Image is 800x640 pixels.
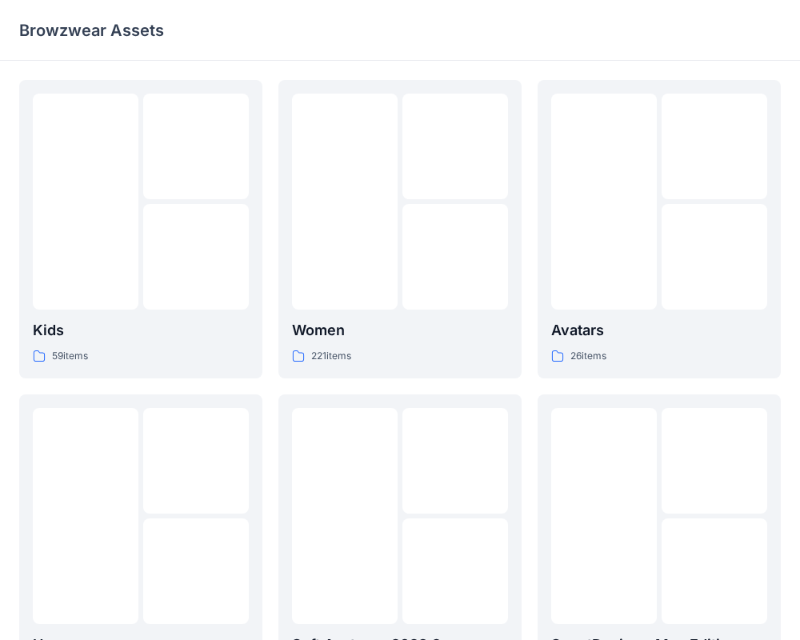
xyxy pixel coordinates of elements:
p: Avatars [551,319,767,342]
p: Kids [33,319,249,342]
p: 59 items [52,348,88,365]
p: 221 items [311,348,351,365]
p: Women [292,319,508,342]
a: Kids59items [19,80,262,378]
p: Browzwear Assets [19,19,164,42]
a: Women221items [278,80,522,378]
a: Avatars26items [538,80,781,378]
p: 26 items [570,348,606,365]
